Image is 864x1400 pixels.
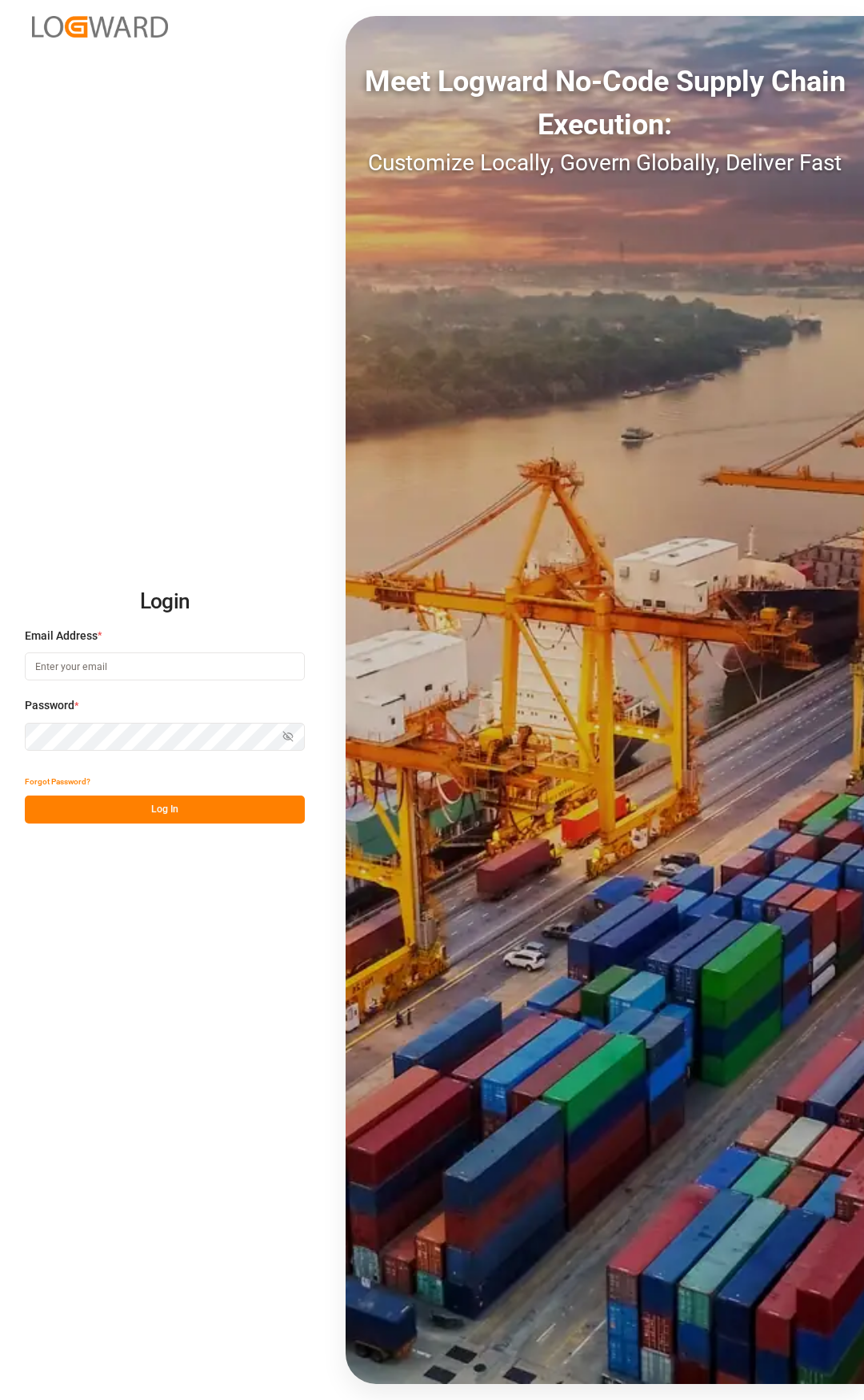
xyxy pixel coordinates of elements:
span: Password [25,697,74,714]
button: Forgot Password? [25,768,90,796]
h2: Login [25,576,305,628]
img: Logward_new_orange.png [32,16,168,38]
button: Log In [25,796,305,824]
div: Meet Logward No-Code Supply Chain Execution: [346,60,864,146]
span: Email Address [25,628,98,644]
div: Customize Locally, Govern Globally, Deliver Fast [346,146,864,180]
input: Enter your email [25,652,305,680]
